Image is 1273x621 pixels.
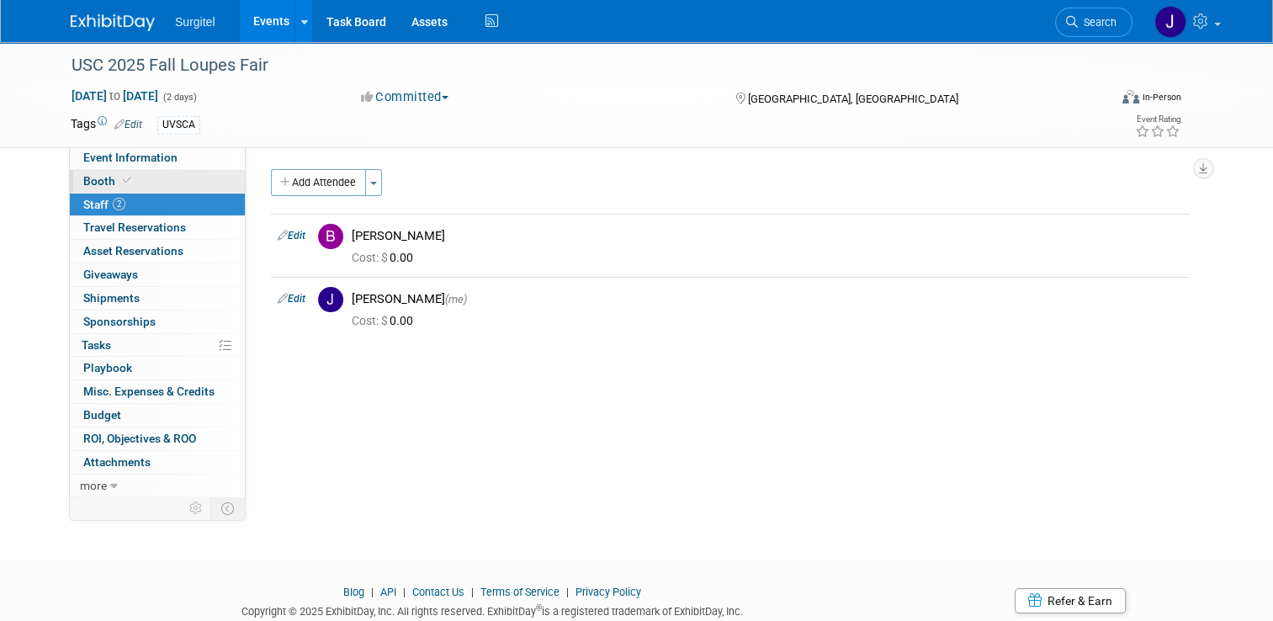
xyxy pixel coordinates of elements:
a: Search [1055,8,1132,37]
a: Shipments [70,287,245,310]
div: [PERSON_NAME] [352,228,1183,244]
span: Tasks [82,338,111,352]
img: ExhibitDay [71,14,155,31]
span: Event Information [83,151,178,164]
span: Attachments [83,455,151,469]
span: Sponsorships [83,315,156,328]
span: 0.00 [352,251,420,264]
a: Attachments [70,451,245,474]
div: Copyright © 2025 ExhibitDay, Inc. All rights reserved. ExhibitDay is a registered trademark of Ex... [71,600,913,619]
span: (me) [445,293,467,305]
span: Asset Reservations [83,244,183,257]
span: to [107,89,123,103]
a: Giveaways [70,263,245,286]
div: UVSCA [157,116,200,134]
div: [PERSON_NAME] [352,291,1183,307]
a: ROI, Objectives & ROO [70,427,245,450]
span: Booth [83,174,135,188]
span: Giveaways [83,268,138,281]
a: Edit [278,230,305,241]
span: [DATE] [DATE] [71,88,159,103]
a: Event Information [70,146,245,169]
button: Add Attendee [271,169,366,196]
span: Misc. Expenses & Credits [83,385,215,398]
a: Contact Us [412,586,464,598]
a: Privacy Policy [576,586,641,598]
i: Booth reservation complete [123,176,131,185]
span: Travel Reservations [83,220,186,234]
span: ROI, Objectives & ROO [83,432,196,445]
a: Blog [343,586,364,598]
a: Playbook [70,357,245,379]
span: Search [1078,16,1117,29]
a: Booth [70,170,245,193]
div: Event Rating [1135,115,1180,124]
span: | [562,586,573,598]
div: In-Person [1142,91,1181,103]
a: Travel Reservations [70,216,245,239]
span: Surgitel [175,15,215,29]
a: more [70,475,245,497]
a: Asset Reservations [70,240,245,263]
td: Personalize Event Tab Strip [182,497,211,519]
span: Cost: $ [352,251,390,264]
div: Event Format [1017,88,1181,113]
a: Misc. Expenses & Credits [70,380,245,403]
span: | [399,586,410,598]
a: Budget [70,404,245,427]
a: Staff2 [70,194,245,216]
img: B.jpg [318,224,343,249]
sup: ® [536,603,542,613]
span: 0.00 [352,314,420,327]
a: API [380,586,396,598]
a: Refer & Earn [1015,588,1126,613]
span: Playbook [83,361,132,374]
img: Format-Inperson.png [1122,90,1139,103]
span: Budget [83,408,121,422]
span: (2 days) [162,92,197,103]
img: J.jpg [318,287,343,312]
span: Staff [83,198,125,211]
img: Jason Mayosky [1154,6,1186,38]
span: Shipments [83,291,140,305]
span: | [367,586,378,598]
a: Edit [278,293,305,305]
span: Cost: $ [352,314,390,327]
span: 2 [113,198,125,210]
a: Tasks [70,334,245,357]
span: more [80,479,107,492]
td: Tags [71,115,142,135]
span: [GEOGRAPHIC_DATA], [GEOGRAPHIC_DATA] [748,93,958,105]
td: Toggle Event Tabs [211,497,246,519]
div: USC 2025 Fall Loupes Fair [66,50,1087,81]
a: Edit [114,119,142,130]
button: Committed [355,88,455,106]
span: | [467,586,478,598]
a: Terms of Service [480,586,560,598]
a: Sponsorships [70,310,245,333]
